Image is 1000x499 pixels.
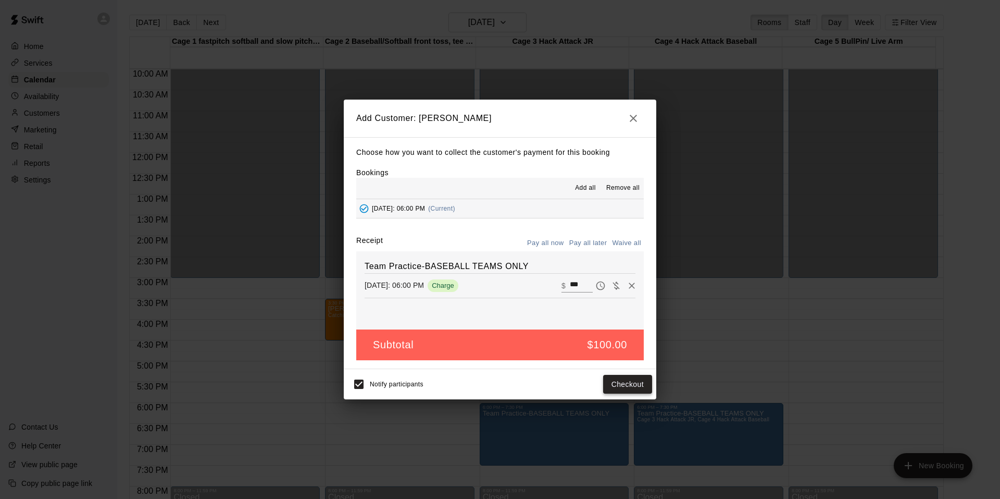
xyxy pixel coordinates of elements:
span: Charge [428,282,458,289]
button: Remove [624,278,640,294]
label: Bookings [356,168,389,177]
button: Added - Collect Payment[DATE]: 06:00 PM(Current) [356,199,644,218]
button: Checkout [603,375,652,394]
p: [DATE]: 06:00 PM [365,280,424,290]
span: Remove all [606,183,640,193]
span: Waive payment [608,281,624,289]
h5: $100.00 [587,338,628,352]
button: Pay all now [524,235,567,251]
p: Choose how you want to collect the customer's payment for this booking [356,146,644,159]
span: Add all [575,183,596,193]
p: $ [561,281,566,291]
span: Pay later [593,281,608,289]
span: [DATE]: 06:00 PM [372,205,425,212]
label: Receipt [356,235,383,251]
h6: Team Practice-BASEBALL TEAMS ONLY [365,260,635,273]
button: Added - Collect Payment [356,201,372,216]
button: Waive all [609,235,644,251]
h5: Subtotal [373,338,414,352]
span: (Current) [428,205,455,212]
h2: Add Customer: [PERSON_NAME] [344,100,656,137]
button: Pay all later [567,235,610,251]
button: Remove all [602,180,644,197]
button: Add all [569,180,602,197]
span: Notify participants [370,381,423,388]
